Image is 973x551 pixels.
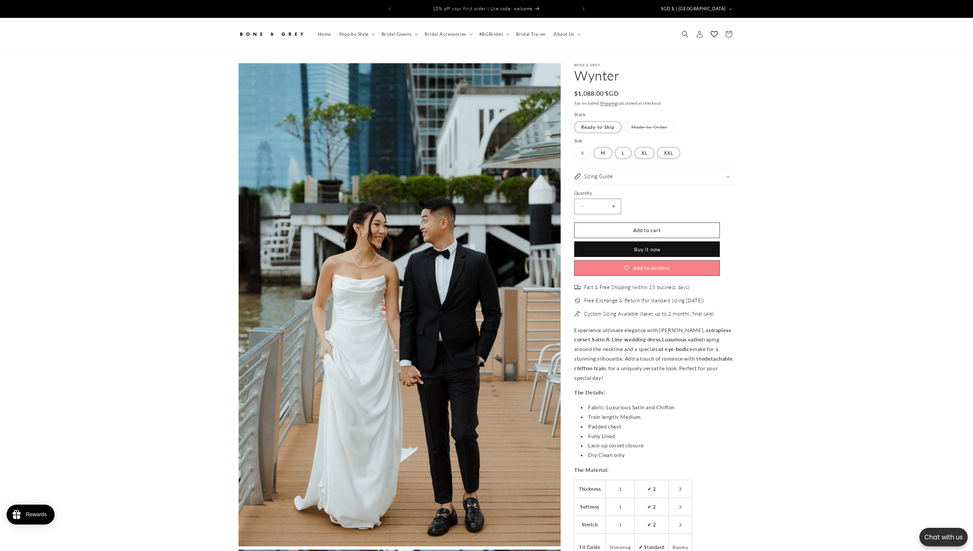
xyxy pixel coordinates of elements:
span: Shop by Style [339,31,369,37]
th: Softness [574,498,606,516]
summary: Sizing Guide [574,168,735,185]
strong: The Material: [574,467,609,473]
li: Fabric: Luxurious Satin and Chiffon [581,403,735,412]
span: $1,088.00 SGD [574,89,619,98]
button: Add to cart [574,223,720,238]
td: 3 [669,498,692,516]
summary: Shop by Style [335,27,378,41]
summary: About Us [550,27,583,41]
span: Free Exchange & Return (for standard sizing [DATE]) [584,297,704,304]
th: Thickness [574,480,606,498]
h1: Wynter [574,67,735,84]
legend: Stock [574,112,586,118]
p: Experience ultimate elegance with [PERSON_NAME], a . draping around the neckline and a special ma... [574,326,735,383]
li: Padded chest [581,422,735,431]
a: Bone and Grey Bridal [236,25,307,44]
label: Ready-to-Ship [574,121,622,133]
label: S [574,147,591,159]
td: 1 [606,480,635,498]
span: About Us [554,31,575,37]
span: Home [318,31,331,37]
p: Bone & Grey [574,63,735,67]
td: 3 [669,480,692,498]
strong: The Details: [574,389,605,395]
img: Bone and Grey Bridal [238,27,304,41]
h2: Sizing Guide [584,173,613,180]
strong: ✔ 2 [647,486,656,492]
strong: detachable chiffon train [574,355,733,371]
span: SGD $ | [GEOGRAPHIC_DATA] [661,6,726,12]
p: Chat with us [919,532,968,542]
span: Fast & Free Shipping (within 15 business days) [584,284,690,291]
span: #BGBrides [479,31,503,37]
th: Stretch [574,516,606,534]
button: Next announcement [576,3,591,15]
summary: Bridal Accessories [421,27,475,41]
div: Rewards [26,512,47,518]
button: Previous announcement [382,3,397,15]
strong: cat eye bodice [656,346,693,352]
strong: Luxurious satin [662,336,700,342]
strong: ✔ 2 [647,522,656,527]
label: XXL [657,147,680,159]
button: SGD $ | [GEOGRAPHIC_DATA] [657,3,735,15]
legend: Size [574,138,583,144]
span: Bridal Accessories [425,31,466,37]
button: Add to wishlist [574,260,720,276]
td: 1 [606,516,635,534]
li: Dry Clean only [581,450,735,460]
label: Quantity [574,190,720,197]
strong: ✔ Standard [639,544,664,550]
span: Bridal Try-on [516,31,546,37]
span: Custom Sizing Available (takes up to 2 months, final sale) [584,311,714,317]
li: Train length: Medium [581,412,735,422]
a: Home [314,27,335,41]
li: Lace-up corset closure [581,441,735,450]
span: Bridal Gowns [382,31,412,37]
label: L [615,147,631,159]
img: exchange_2.png [574,297,581,304]
div: Tax included. calculated at checkout. [574,100,735,107]
summary: Search [678,27,692,41]
a: Bridal Try-on [512,27,550,41]
a: Shipping [600,101,617,106]
li: Fully Lined [581,431,735,441]
summary: #BGBrides [475,27,512,41]
label: Made-to-Order [625,121,674,133]
label: M [594,147,612,159]
strong: Fit Guide [579,544,600,550]
strong: ✔ 2 [647,504,656,510]
span: 10% off your first order | Use code: welcome [433,6,533,11]
button: Open chatbox [919,528,968,546]
label: XL [634,147,654,159]
img: needle.png [574,311,581,317]
td: 3 [669,516,692,534]
summary: Bridal Gowns [378,27,421,41]
td: 1 [606,498,635,516]
button: Buy it now [574,241,720,257]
